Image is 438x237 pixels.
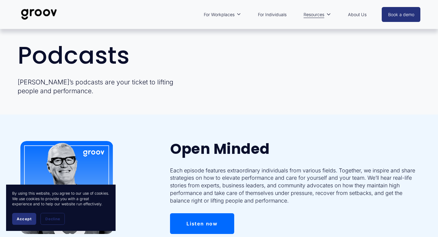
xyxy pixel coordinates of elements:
[345,8,370,22] a: About Us
[18,4,61,24] img: Groov | Unlock Human Potential at Work and in Life
[12,213,36,225] button: Accept
[201,8,244,22] a: folder dropdown
[382,7,421,22] a: Book a demo
[6,185,116,231] section: Cookie banner
[40,213,65,225] button: Decline
[18,78,184,96] p: [PERSON_NAME]’s podcasts are your ticket to lifting people and performance.
[12,191,109,207] p: By using this website, you agree to our use of cookies. We use cookies to provide you with a grea...
[170,167,421,205] p: Each episode features extraordinary individuals from various fields. Together, we inspire and sha...
[255,8,290,22] a: For Individuals
[204,11,235,19] span: For Workplaces
[17,217,32,221] span: Accept
[18,43,184,68] h1: Podcasts
[304,11,324,19] span: Resources
[45,217,60,221] span: Decline
[170,139,270,159] strong: Open Minded
[301,8,334,22] a: folder dropdown
[170,213,235,234] a: Listen now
